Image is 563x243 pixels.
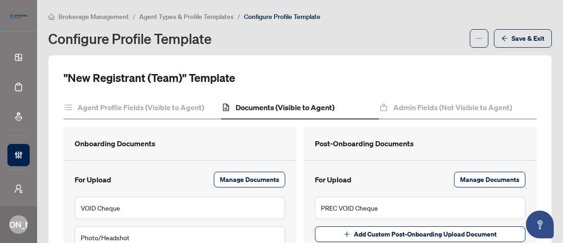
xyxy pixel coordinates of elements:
[48,13,55,20] span: home
[139,12,234,21] span: Agent Types & Profile Templates
[236,102,334,113] h4: Documents (Visible to Agent)
[14,184,23,193] span: user-switch
[133,11,135,22] li: /
[315,226,525,242] button: Add Custom Post-Onboarding Upload Document
[321,203,378,213] h5: PREC VOID Cheque
[214,172,285,187] button: Manage Documents
[220,172,279,187] span: Manage Documents
[237,11,240,22] li: /
[75,138,155,149] h4: Onboarding Documents
[244,12,320,21] span: Configure Profile Template
[58,12,129,21] span: Brokerage Management
[354,227,497,242] span: Add Custom Post-Onboarding Upload Document
[393,102,512,113] h4: Admin Fields (Not Visible to Agent)
[501,35,508,42] span: arrow-left
[315,174,352,185] h4: For Upload
[75,174,111,185] h4: For Upload
[454,172,525,187] button: Manage Documents
[315,138,414,149] h4: Post-Onboarding Documents
[77,102,204,113] h4: Agent Profile Fields (Visible to Agent)
[48,31,211,46] h1: Configure Profile Template
[526,211,554,238] button: Open asap
[494,29,552,48] button: Save & Exit
[81,232,129,243] h5: Photo/Headshot
[64,70,235,85] h2: "New Registrant (Team)" Template
[81,203,120,213] h5: VOID Cheque
[476,35,482,42] span: ellipsis
[344,231,350,237] span: plus
[7,12,30,21] img: logo
[512,31,544,46] span: Save & Exit
[460,172,519,187] span: Manage Documents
